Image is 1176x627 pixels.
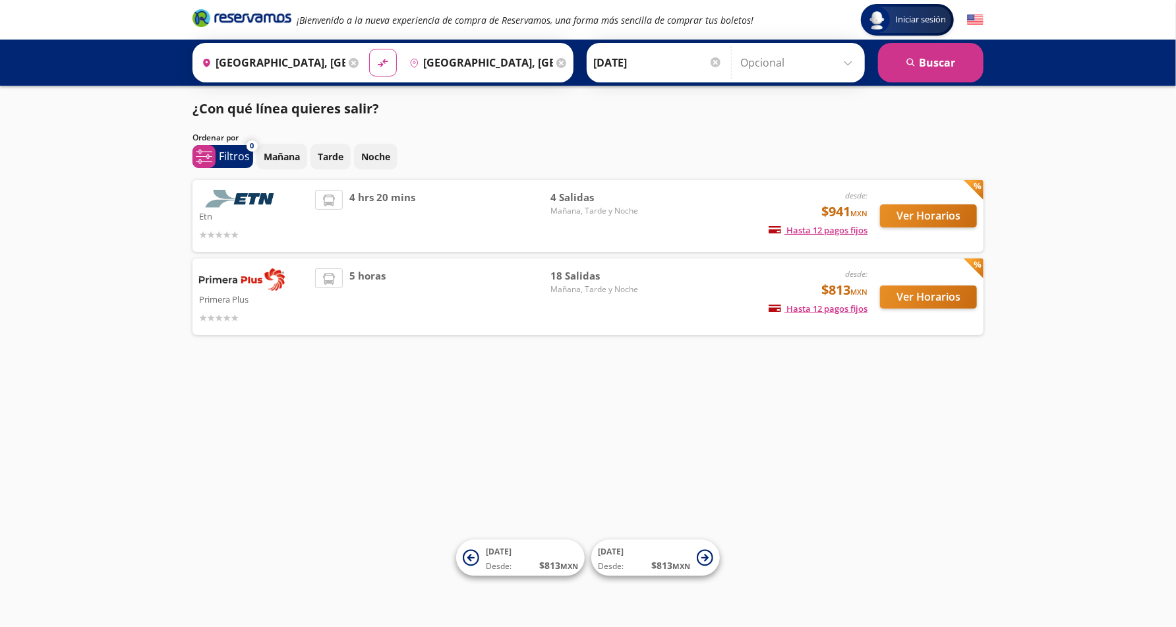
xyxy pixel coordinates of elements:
[740,46,858,79] input: Opcional
[880,285,977,309] button: Ver Horarios
[486,547,512,558] span: [DATE]
[845,190,867,201] em: desde:
[651,559,690,573] span: $ 813
[264,150,300,164] p: Mañana
[550,284,643,295] span: Mañana, Tarde y Noche
[821,280,867,300] span: $813
[769,224,867,236] span: Hasta 12 pagos fijos
[880,204,977,227] button: Ver Horarios
[591,540,720,576] button: [DATE]Desde:$813MXN
[192,8,291,32] a: Brand Logo
[404,46,553,79] input: Buscar Destino
[297,14,753,26] em: ¡Bienvenido a la nueva experiencia de compra de Reservamos, una forma más sencilla de comprar tus...
[821,202,867,222] span: $941
[219,148,250,164] p: Filtros
[199,190,285,208] img: Etn
[199,208,309,224] p: Etn
[199,291,309,307] p: Primera Plus
[845,268,867,280] em: desde:
[192,145,253,168] button: 0Filtros
[550,205,643,217] span: Mañana, Tarde y Noche
[878,43,984,82] button: Buscar
[196,46,345,79] input: Buscar Origen
[850,287,867,297] small: MXN
[967,12,984,28] button: English
[199,268,285,291] img: Primera Plus
[598,547,624,558] span: [DATE]
[318,150,343,164] p: Tarde
[349,268,386,325] span: 5 horas
[890,13,951,26] span: Iniciar sesión
[354,144,397,169] button: Noche
[550,190,643,205] span: 4 Salidas
[349,190,415,242] span: 4 hrs 20 mins
[593,46,722,79] input: Elegir Fecha
[456,540,585,576] button: [DATE]Desde:$813MXN
[192,99,379,119] p: ¿Con qué línea quieres salir?
[550,268,643,284] span: 18 Salidas
[192,8,291,28] i: Brand Logo
[539,559,578,573] span: $ 813
[256,144,307,169] button: Mañana
[560,562,578,572] small: MXN
[598,561,624,573] span: Desde:
[850,208,867,218] small: MXN
[486,561,512,573] span: Desde:
[361,150,390,164] p: Noche
[672,562,690,572] small: MXN
[310,144,351,169] button: Tarde
[769,303,867,314] span: Hasta 12 pagos fijos
[250,140,254,152] span: 0
[192,132,239,144] p: Ordenar por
